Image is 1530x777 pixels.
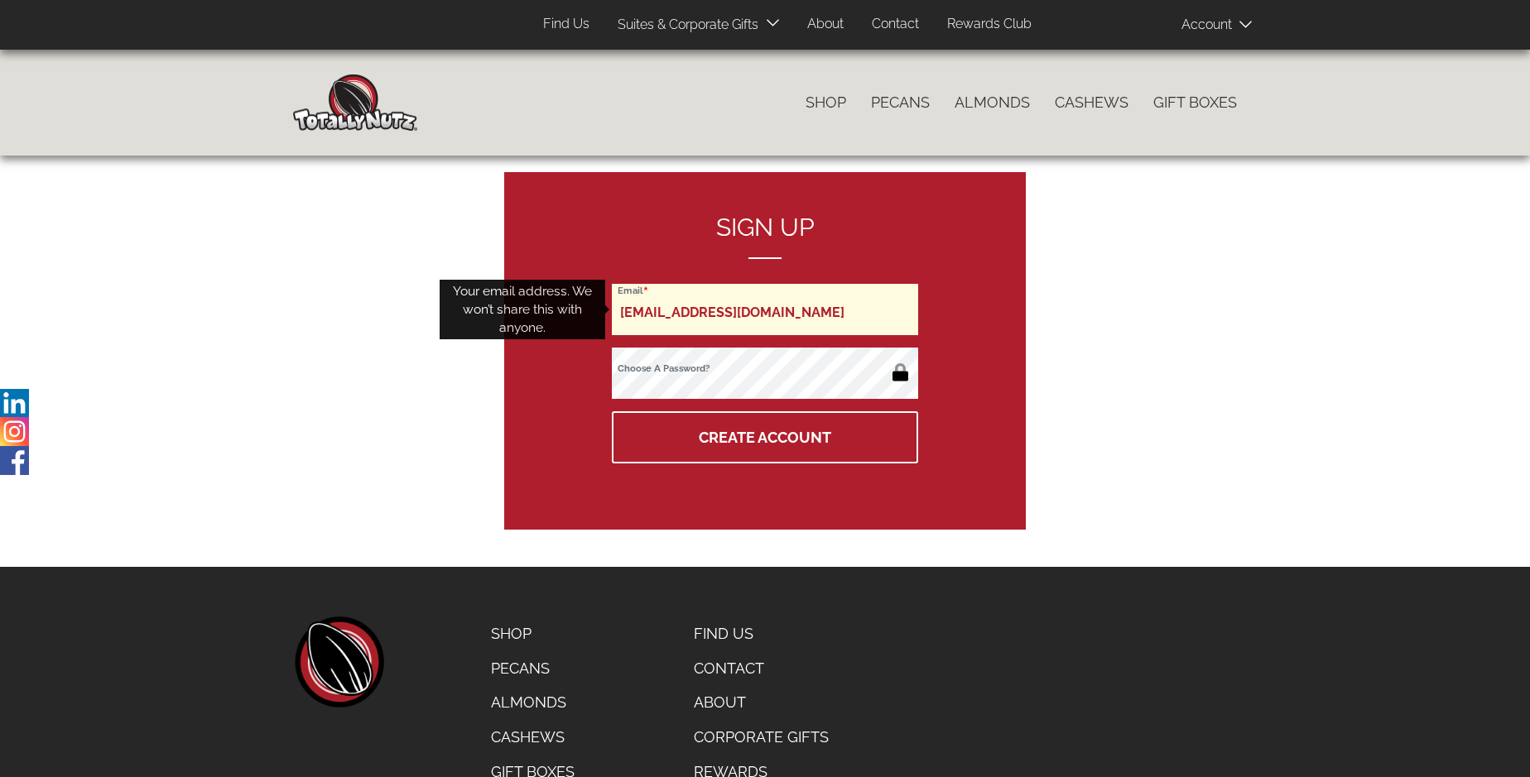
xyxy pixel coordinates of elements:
a: Find Us [681,616,844,651]
h2: Sign up [612,213,918,259]
a: Rewards Club [935,8,1044,41]
a: Find Us [531,8,602,41]
input: Email [612,284,918,335]
div: Your email address. We won’t share this with anyone. [440,280,605,340]
a: Corporate Gifts [681,720,844,755]
span: Products [326,12,380,36]
a: Contact [681,651,844,686]
a: Gift Boxes [1141,85,1249,120]
img: Home [293,74,417,131]
a: Cashews [1042,85,1141,120]
a: About [681,685,844,720]
a: home [293,616,384,707]
a: Pecans [859,85,942,120]
button: Create Account [612,411,918,463]
a: Shop [793,85,859,120]
a: Almonds [479,685,587,720]
a: Pecans [479,651,587,686]
a: About [795,8,856,41]
a: Suites & Corporate Gifts [605,9,763,41]
a: Contact [859,8,931,41]
a: Cashews [479,720,587,755]
a: Shop [479,616,587,651]
a: Almonds [942,85,1042,120]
